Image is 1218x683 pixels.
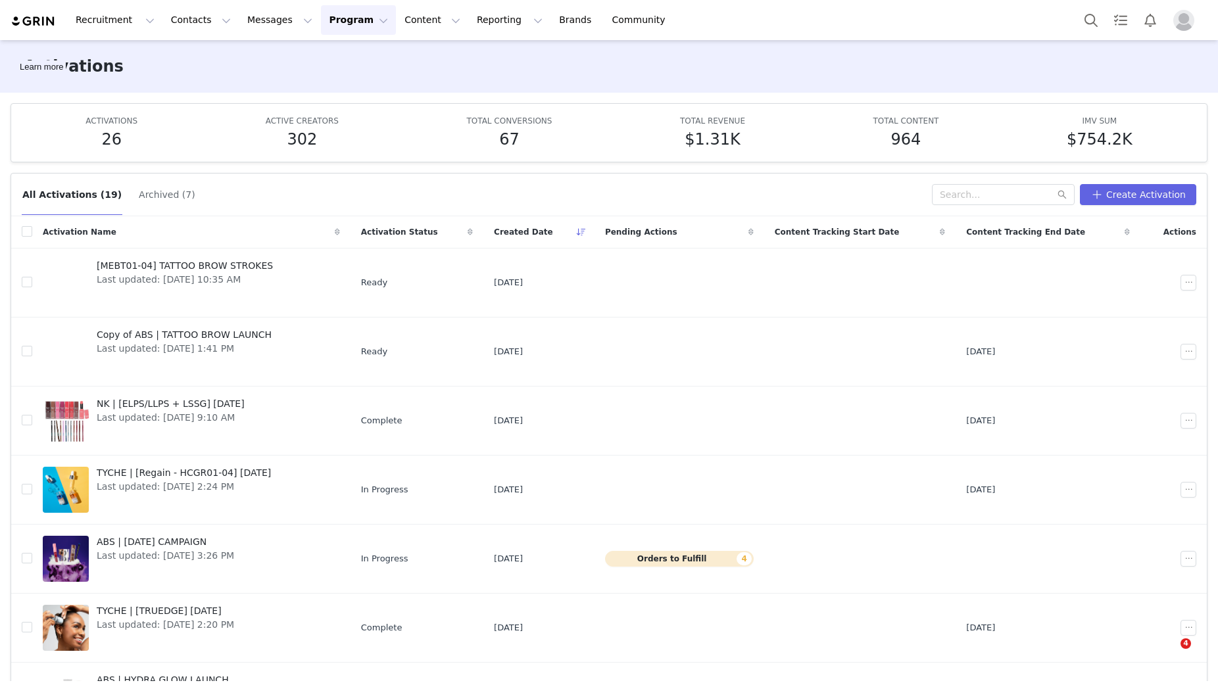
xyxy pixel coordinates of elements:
[97,273,273,287] span: Last updated: [DATE] 10:35 AM
[891,128,921,151] h5: 964
[17,60,66,74] div: Tooltip anchor
[466,116,552,126] span: TOTAL CONVERSIONS
[361,345,387,358] span: Ready
[43,532,340,585] a: ABS | [DATE] CAMPAIGNLast updated: [DATE] 3:26 PM
[138,184,196,205] button: Archived (7)
[1181,638,1191,649] span: 4
[494,226,553,238] span: Created Date
[97,328,272,342] span: Copy of ABS | TATTOO BROW LAUNCH
[97,259,273,273] span: [MEBT01-04] TATTOO BROW STROKES
[97,618,234,632] span: Last updated: [DATE] 2:20 PM
[43,463,340,516] a: TYCHE | [Regain - HCGR01-04] [DATE]Last updated: [DATE] 2:24 PM
[43,325,340,378] a: Copy of ABS | TATTOO BROW LAUNCHLast updated: [DATE] 1:41 PM
[43,394,340,447] a: NK | [ELPS/LLPS + LSSG] [DATE]Last updated: [DATE] 9:10 AM
[494,621,523,634] span: [DATE]
[494,552,523,565] span: [DATE]
[68,5,162,35] button: Recruitment
[494,414,523,427] span: [DATE]
[775,226,900,238] span: Content Tracking Start Date
[966,345,995,358] span: [DATE]
[97,411,245,425] span: Last updated: [DATE] 9:10 AM
[11,15,57,28] img: grin logo
[361,621,402,634] span: Complete
[499,128,520,151] h5: 67
[1080,184,1196,205] button: Create Activation
[239,5,320,35] button: Messages
[1058,190,1067,199] i: icon: search
[97,480,271,494] span: Last updated: [DATE] 2:24 PM
[1173,10,1194,31] img: placeholder-profile.jpg
[1165,10,1207,31] button: Profile
[397,5,468,35] button: Content
[1136,5,1165,35] button: Notifications
[361,483,408,496] span: In Progress
[966,226,1085,238] span: Content Tracking End Date
[85,116,137,126] span: ACTIVATIONS
[1067,128,1133,151] h5: $754.2K
[287,128,317,151] h5: 302
[101,128,122,151] h5: 26
[966,414,995,427] span: [DATE]
[966,483,995,496] span: [DATE]
[1140,218,1207,246] div: Actions
[321,5,396,35] button: Program
[1077,5,1106,35] button: Search
[361,276,387,289] span: Ready
[494,345,523,358] span: [DATE]
[43,226,116,238] span: Activation Name
[97,342,272,356] span: Last updated: [DATE] 1:41 PM
[605,226,677,238] span: Pending Actions
[266,116,339,126] span: ACTIVE CREATORS
[932,184,1075,205] input: Search...
[494,483,523,496] span: [DATE]
[163,5,239,35] button: Contacts
[361,552,408,565] span: In Progress
[469,5,550,35] button: Reporting
[97,604,234,618] span: TYCHE | [TRUEDGE] [DATE]
[685,128,740,151] h5: $1.31K
[551,5,603,35] a: Brands
[1106,5,1135,35] a: Tasks
[873,116,939,126] span: TOTAL CONTENT
[97,397,245,411] span: NK | [ELPS/LLPS + LSSG] [DATE]
[97,535,234,549] span: ABS | [DATE] CAMPAIGN
[361,226,438,238] span: Activation Status
[361,414,402,427] span: Complete
[22,184,122,205] button: All Activations (19)
[43,601,340,654] a: TYCHE | [TRUEDGE] [DATE]Last updated: [DATE] 2:20 PM
[24,55,124,78] h3: Activations
[1083,116,1117,126] span: IMV SUM
[604,5,679,35] a: Community
[43,256,340,309] a: [MEBT01-04] TATTOO BROW STROKESLast updated: [DATE] 10:35 AM
[494,276,523,289] span: [DATE]
[680,116,745,126] span: TOTAL REVENUE
[1154,638,1185,670] iframe: Intercom live chat
[97,549,234,563] span: Last updated: [DATE] 3:26 PM
[966,621,995,634] span: [DATE]
[97,466,271,480] span: TYCHE | [Regain - HCGR01-04] [DATE]
[605,551,754,567] button: Orders to Fulfill4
